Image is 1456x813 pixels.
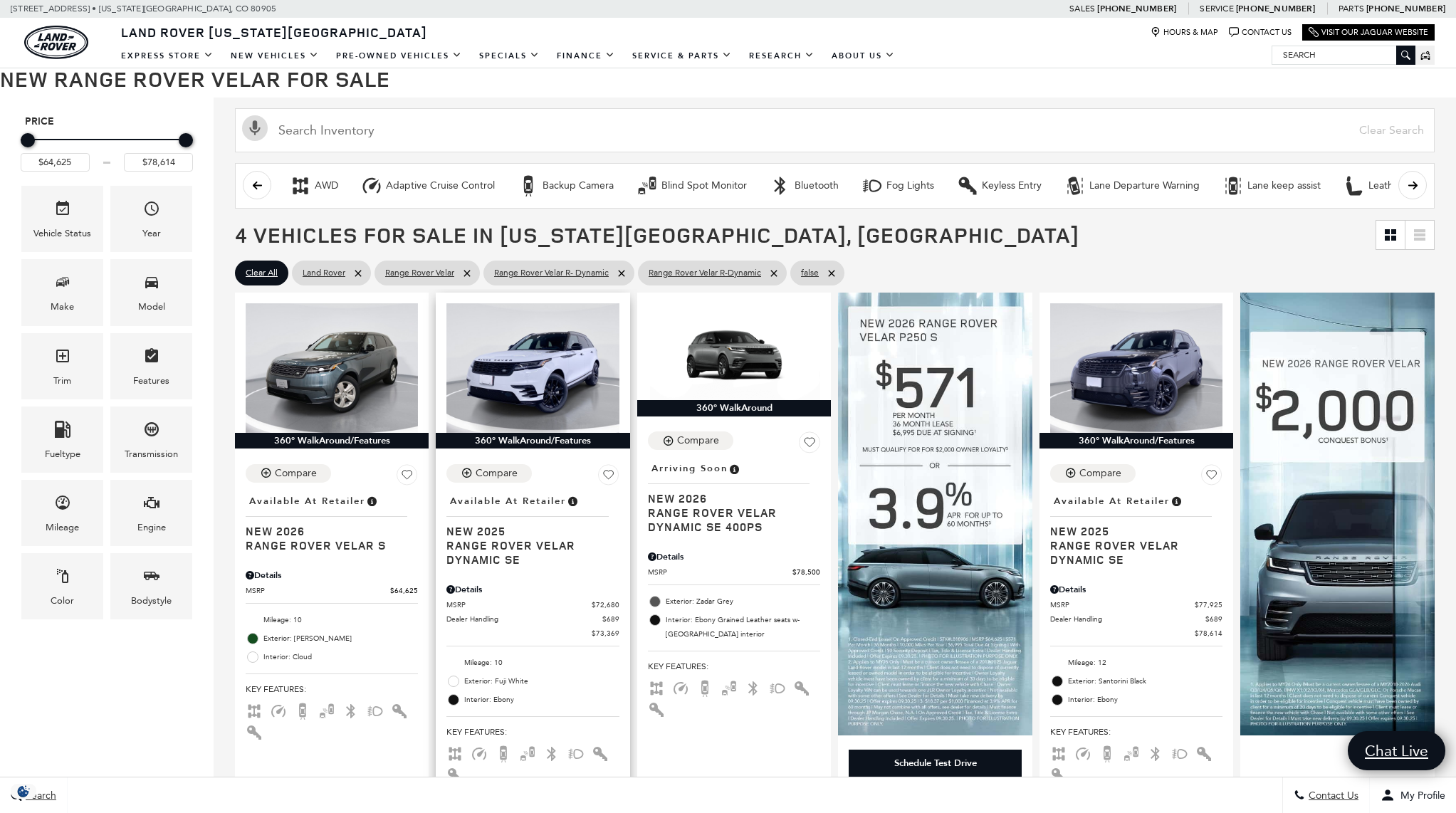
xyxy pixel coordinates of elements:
[648,567,820,577] a: MSRP $78,500
[446,599,619,610] a: MSRP $72,680
[110,259,192,325] div: ModelModel
[519,748,536,757] span: Blind Spot Monitor
[624,43,740,68] a: Service & Parts
[543,748,560,757] span: Bluetooth
[1195,628,1222,639] span: $78,614
[25,115,189,128] h5: Price
[1339,4,1364,14] span: Parts
[799,431,820,458] button: Save Vehicle
[740,43,823,68] a: Research
[1089,179,1200,192] div: Lane Departure Warning
[476,467,518,480] div: Compare
[666,594,820,609] span: Exterior: Zadar Grey
[592,748,609,757] span: Interior Accents
[446,464,532,483] button: Compare Vehicle
[143,270,160,299] span: Model
[1205,614,1222,624] span: $689
[303,264,345,282] span: Land Rover
[886,179,934,192] div: Fog Lights
[1068,693,1222,707] span: Interior: Ebony
[1068,674,1222,688] span: Exterior: Santorini Black
[592,599,619,610] span: $72,680
[385,264,454,282] span: Range Rover Velar
[246,726,263,736] span: Keyless Entry
[495,748,512,757] span: Backup Camera
[637,400,831,416] div: 360° WalkAround
[651,461,728,476] span: Arriving Soon
[1151,27,1218,38] a: Hours & Map
[648,303,820,400] img: 2026 LAND ROVER Range Rover Velar Dynamic SE 400PS
[446,654,619,672] li: Mileage: 10
[801,264,819,282] span: false
[1050,538,1212,567] span: Range Rover Velar Dynamic SE
[110,406,192,473] div: TransmissionTransmission
[24,26,88,59] a: land-rover
[246,569,418,582] div: Pricing Details - Range Rover Velar S
[1039,433,1233,449] div: 360° WalkAround/Features
[1050,599,1195,610] span: MSRP
[1200,4,1233,14] span: Service
[648,550,820,563] div: Pricing Details - Range Rover Velar Dynamic SE 400PS
[1050,654,1222,672] li: Mileage: 12
[1099,748,1116,757] span: Backup Camera
[131,593,172,609] div: Bodystyle
[629,171,755,201] button: Blind Spot MonitorBlind Spot Monitor
[949,171,1049,201] button: Keyless EntryKeyless Entry
[121,23,427,41] span: Land Rover [US_STATE][GEOGRAPHIC_DATA]
[666,613,820,641] span: Interior: Ebony Grained Leather seats w-[GEOGRAPHIC_DATA] interior
[1123,748,1140,757] span: Blind Spot Monitor
[1272,46,1415,63] input: Search
[386,179,495,192] div: Adaptive Cruise Control
[21,553,103,619] div: ColorColor
[795,179,839,192] div: Bluetooth
[592,628,619,639] span: $73,369
[1050,464,1136,483] button: Compare Vehicle
[282,171,346,201] button: AWDAWD
[45,446,80,462] div: Fueltype
[1395,790,1445,802] span: My Profile
[894,757,977,770] div: Schedule Test Drive
[125,446,178,462] div: Transmission
[648,703,665,713] span: Keyless Entry
[1336,171,1437,201] button: Leather SeatsLeather Seats
[792,567,820,577] span: $78,500
[21,480,103,546] div: MileageMileage
[1398,171,1427,199] button: scroll right
[446,614,619,624] a: Dealer Handling $689
[1050,524,1212,538] span: New 2025
[854,171,942,201] button: Fog LightsFog Lights
[598,464,619,491] button: Save Vehicle
[1305,790,1358,802] span: Contact Us
[1097,3,1176,14] a: [PHONE_NUMBER]
[648,682,665,692] span: AWD
[1344,175,1365,196] div: Leather Seats
[672,682,689,692] span: Adaptive Cruise Control
[143,491,160,520] span: Engine
[1195,599,1222,610] span: $77,925
[391,705,408,715] span: Interior Accents
[24,26,88,59] img: Land Rover
[446,599,591,610] span: MSRP
[446,491,619,567] a: Available at RetailerNew 2025Range Rover Velar Dynamic SE
[1195,748,1213,757] span: Interior Accents
[1229,27,1292,38] a: Contact Us
[1201,464,1222,491] button: Save Vehicle
[353,171,503,201] button: Adaptive Cruise ControlAdaptive Cruise Control
[677,434,719,447] div: Compare
[471,748,488,757] span: Adaptive Cruise Control
[365,493,378,509] span: Vehicle is in stock and ready for immediate delivery. Due to demand, availability is subject to c...
[793,682,810,692] span: Interior Accents
[446,724,619,740] span: Key Features :
[143,417,160,446] span: Transmission
[762,171,847,201] button: BluetoothBluetooth
[464,693,619,707] span: Interior: Ebony
[823,43,904,68] a: About Us
[143,196,160,226] span: Year
[143,344,160,373] span: Features
[770,175,791,196] div: Bluetooth
[637,175,658,196] div: Blind Spot Monitor
[648,567,792,577] span: MSRP
[21,406,103,473] div: FueltypeFueltype
[21,186,103,252] div: VehicleVehicle Status
[510,171,622,201] button: Backup CameraBackup Camera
